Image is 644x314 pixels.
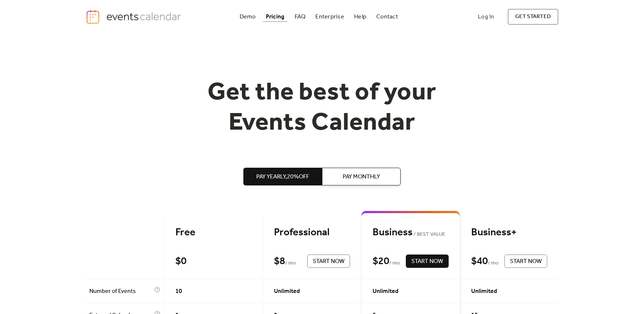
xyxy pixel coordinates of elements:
[274,255,285,268] div: $ 8
[180,78,464,138] h1: Get the best of your Events Calendar
[504,255,547,268] button: Start Now
[256,173,309,181] span: Pay Yearly, 20% off
[471,226,547,239] div: Business+
[471,255,488,268] div: $ 40
[373,12,401,22] a: Contact
[295,15,306,19] div: FAQ
[373,255,389,268] div: $ 20
[373,226,449,239] div: Business
[313,257,345,266] span: Start Now
[274,226,350,239] div: Professional
[354,15,366,19] div: Help
[175,226,251,239] div: Free
[237,12,259,22] a: Demo
[240,15,256,19] div: Demo
[471,287,497,296] span: Unlimited
[315,15,344,19] div: Enterprise
[470,9,501,25] a: Log In
[376,15,398,19] div: Contact
[263,12,288,22] a: Pricing
[343,173,380,181] span: Pay Monthly
[488,259,499,268] span: / mo
[389,259,400,268] span: / mo
[510,257,542,266] span: Start Now
[243,168,322,185] button: Pay Yearly,20%off
[285,259,296,268] span: / mo
[266,15,285,19] div: Pricing
[406,255,449,268] button: Start Now
[322,168,401,185] button: Pay Monthly
[351,12,369,22] a: Help
[373,287,398,296] span: Unlimited
[412,230,445,239] span: BEST VALUE
[307,255,350,268] button: Start Now
[508,9,558,25] a: get started
[175,287,182,296] span: 10
[175,255,186,268] div: $ 0
[411,257,443,266] span: Start Now
[89,287,153,296] span: Number of Events
[292,12,309,22] a: FAQ
[274,287,300,296] span: Unlimited
[86,9,183,24] a: home
[312,12,347,22] a: Enterprise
